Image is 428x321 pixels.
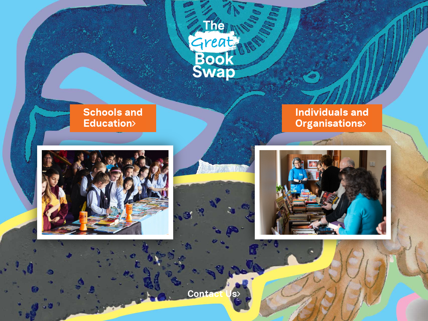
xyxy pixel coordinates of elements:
img: Schools and Education [37,145,173,239]
a: Individuals andOrganisations [295,106,369,131]
a: Schools andEducation [83,106,143,131]
a: Contact Us [188,290,240,299]
img: Great Bookswap logo [183,8,244,89]
img: Individuals and Organisations [255,145,391,239]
